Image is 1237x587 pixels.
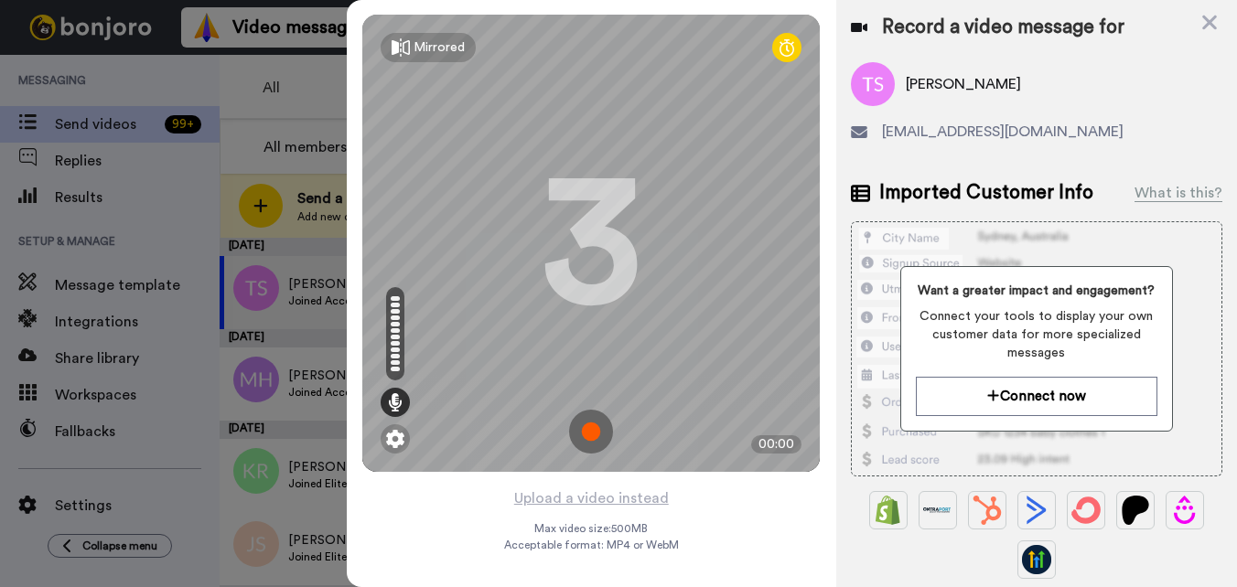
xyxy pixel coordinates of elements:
span: Imported Customer Info [879,179,1093,207]
button: Connect now [916,377,1157,416]
img: Patreon [1121,496,1150,525]
img: ic_gear.svg [386,430,404,448]
button: Upload a video instead [509,486,674,510]
img: ActiveCampaign [1022,496,1051,525]
div: 3 [541,175,641,312]
img: Drip [1170,496,1199,525]
span: Max video size: 500 MB [534,521,648,536]
div: 00:00 [751,435,801,454]
span: Connect your tools to display your own customer data for more specialized messages [916,307,1157,362]
span: Acceptable format: MP4 or WebM [504,538,679,552]
img: Hubspot [973,496,1002,525]
img: ic_record_start.svg [569,410,613,454]
img: GoHighLevel [1022,545,1051,574]
img: Shopify [874,496,903,525]
span: Want a greater impact and engagement? [916,282,1157,300]
span: [EMAIL_ADDRESS][DOMAIN_NAME] [882,121,1124,143]
img: ConvertKit [1071,496,1101,525]
img: Ontraport [923,496,952,525]
div: What is this? [1135,182,1222,204]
